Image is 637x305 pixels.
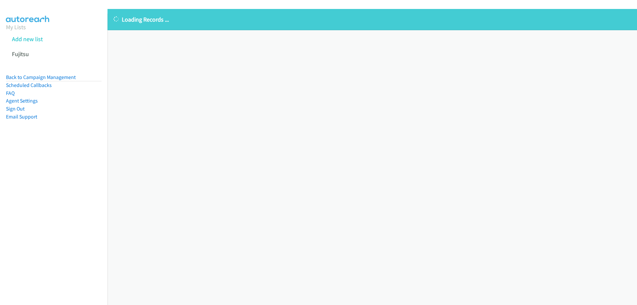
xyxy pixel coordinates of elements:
[113,15,631,24] p: Loading Records ...
[12,35,43,43] a: Add new list
[6,114,37,120] a: Email Support
[6,98,38,104] a: Agent Settings
[6,74,76,80] a: Back to Campaign Management
[6,106,25,112] a: Sign Out
[6,90,15,96] a: FAQ
[6,82,52,88] a: Scheduled Callbacks
[12,50,29,58] a: Fujitsu
[6,23,26,31] a: My Lists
